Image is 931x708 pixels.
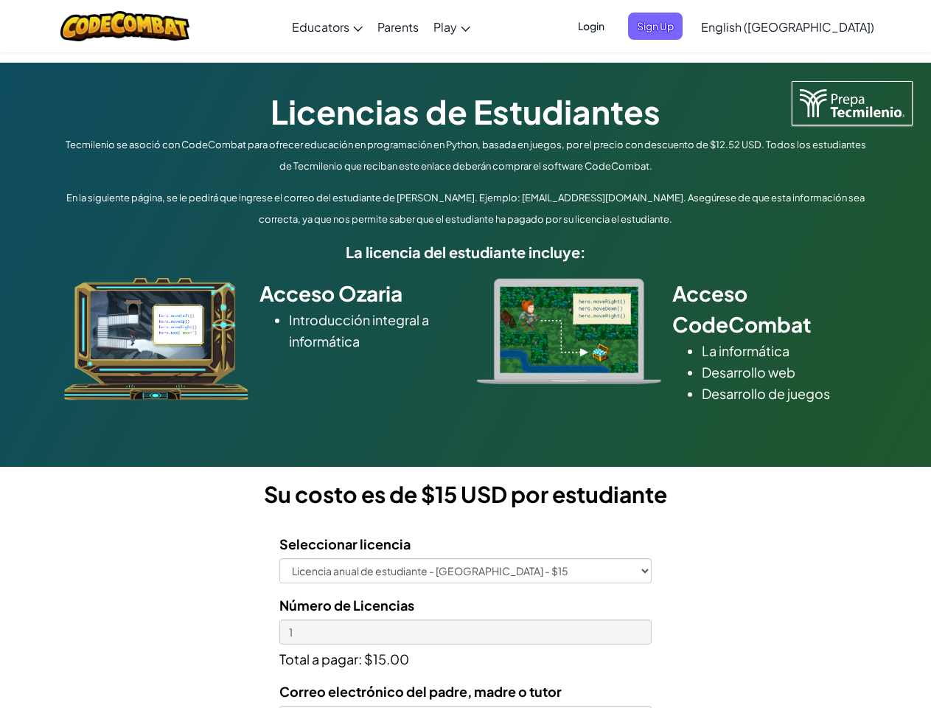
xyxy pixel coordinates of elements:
[279,645,652,670] p: Total a pagar: $15.00
[370,7,426,46] a: Parents
[289,309,455,352] li: Introducción integral a informática
[792,81,913,125] img: Tecmilenio logo
[279,681,562,702] label: Correo electrónico del padre, madre o tutor
[694,7,882,46] a: English ([GEOGRAPHIC_DATA])
[285,7,370,46] a: Educators
[60,187,871,230] p: En la siguiente página, se le pedirá que ingrese el correo del estudiante de [PERSON_NAME]. Ejemp...
[426,7,478,46] a: Play
[477,278,661,384] img: type_real_code.png
[702,383,868,404] li: Desarrollo de juegos
[702,340,868,361] li: La informática
[60,11,189,41] img: CodeCombat logo
[702,361,868,383] li: Desarrollo web
[259,278,455,309] h2: Acceso Ozaria
[292,19,349,35] span: Educators
[60,88,871,134] h1: Licencias de Estudiantes
[64,278,248,400] img: ozaria_acodus.png
[569,13,613,40] button: Login
[701,19,874,35] span: English ([GEOGRAPHIC_DATA])
[628,13,683,40] button: Sign Up
[433,19,457,35] span: Play
[60,240,871,263] h5: La licencia del estudiante incluye:
[279,533,411,555] label: Seleccionar licencia
[279,594,414,616] label: Número de Licencias
[60,134,871,177] p: Tecmilenio se asoció con CodeCombat para ofrecer educación en programación en Python, basada en j...
[672,278,868,340] h2: Acceso CodeCombat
